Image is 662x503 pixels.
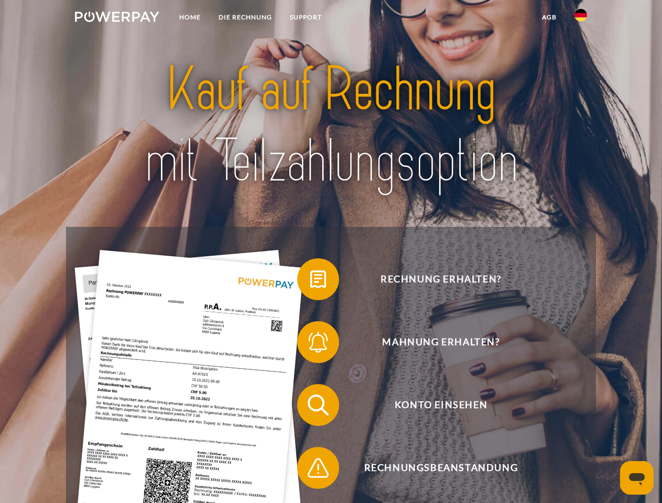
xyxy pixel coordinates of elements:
img: qb_warning.svg [305,455,331,481]
img: logo-powerpay-white.svg [75,12,159,22]
button: Rechnung erhalten? [297,258,570,300]
button: Rechnungsbeanstandung [297,447,570,489]
button: Konto einsehen [297,384,570,426]
img: qb_bell.svg [305,329,331,355]
span: Rechnungsbeanstandung [312,447,569,489]
img: de [574,9,587,21]
span: Rechnung erhalten? [312,258,569,300]
img: qb_bill.svg [305,266,331,292]
a: agb [533,8,566,27]
a: SUPPORT [281,8,331,27]
img: title-powerpay_de.svg [100,50,562,201]
iframe: Schaltfläche zum Öffnen des Messaging-Fensters [620,461,654,495]
span: Mahnung erhalten? [312,321,569,363]
img: qb_search.svg [305,392,331,418]
span: Konto einsehen [312,384,569,426]
a: Home [170,8,210,27]
button: Mahnung erhalten? [297,321,570,363]
a: DIE RECHNUNG [210,8,281,27]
